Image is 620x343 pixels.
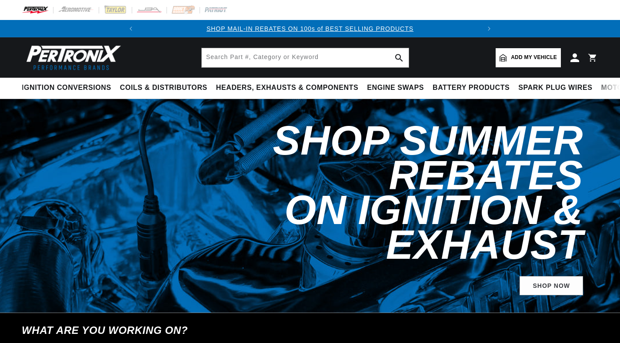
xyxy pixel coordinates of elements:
a: SHOP NOW [520,276,583,296]
summary: Headers, Exhausts & Components [212,78,363,98]
summary: Spark Plug Wires [514,78,597,98]
button: Translation missing: en.sections.announcements.next_announcement [480,20,498,37]
span: Ignition Conversions [22,83,111,92]
span: Headers, Exhausts & Components [216,83,358,92]
button: Translation missing: en.sections.announcements.previous_announcement [122,20,140,37]
div: 1 of 2 [140,24,481,33]
a: SHOP MAIL-IN REBATES ON 100s of BEST SELLING PRODUCTS [207,25,413,32]
input: Search Part #, Category or Keyword [202,48,409,67]
span: Coils & Distributors [120,83,207,92]
a: Add my vehicle [496,48,561,67]
button: search button [390,48,409,67]
summary: Engine Swaps [363,78,428,98]
h2: Shop Summer Rebates on Ignition & Exhaust [211,123,583,262]
summary: Battery Products [428,78,514,98]
summary: Ignition Conversions [22,78,116,98]
span: Battery Products [433,83,510,92]
span: Engine Swaps [367,83,424,92]
span: Spark Plug Wires [518,83,592,92]
summary: Coils & Distributors [116,78,212,98]
img: Pertronix [22,43,122,73]
div: Announcement [140,24,481,33]
span: Add my vehicle [511,53,557,62]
